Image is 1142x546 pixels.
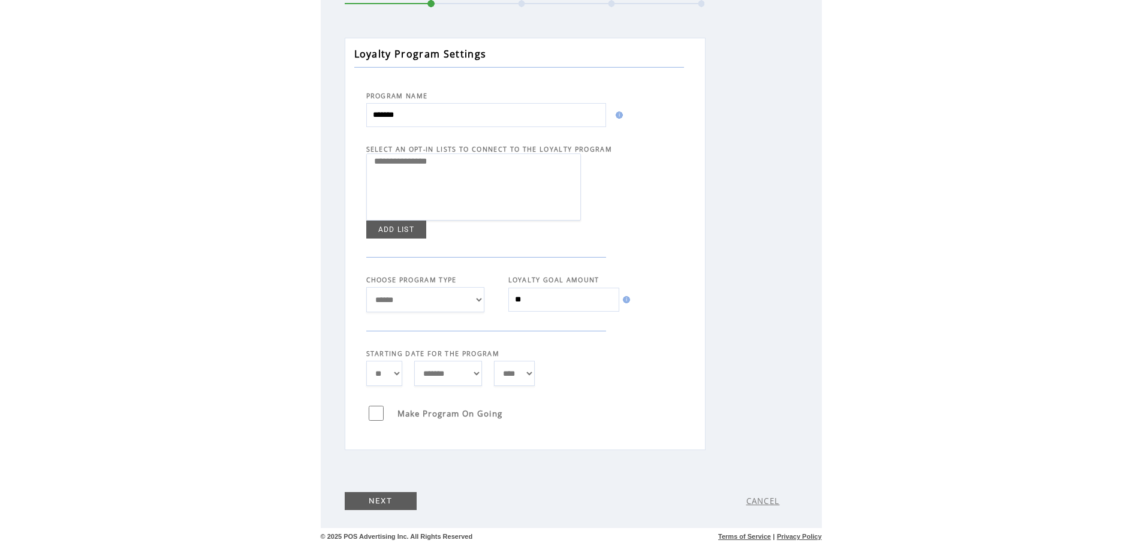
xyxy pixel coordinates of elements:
[397,408,503,419] span: Make Program On Going
[366,145,613,153] span: SELECT AN OPT-IN LISTS TO CONNECT TO THE LOYALTY PROGRAM
[508,276,599,284] span: LOYALTY GOAL AMOUNT
[773,533,775,540] span: |
[354,47,487,61] span: Loyalty Program Settings
[718,533,771,540] a: Terms of Service
[746,496,780,506] a: CANCEL
[366,221,427,239] a: ADD LIST
[366,276,457,284] span: CHOOSE PROGRAM TYPE
[321,533,473,540] span: © 2025 POS Advertising Inc. All Rights Reserved
[612,111,623,119] img: help.gif
[619,296,630,303] img: help.gif
[777,533,822,540] a: Privacy Policy
[345,492,417,510] a: NEXT
[366,349,500,358] span: STARTING DATE FOR THE PROGRAM
[366,92,428,100] span: PROGRAM NAME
